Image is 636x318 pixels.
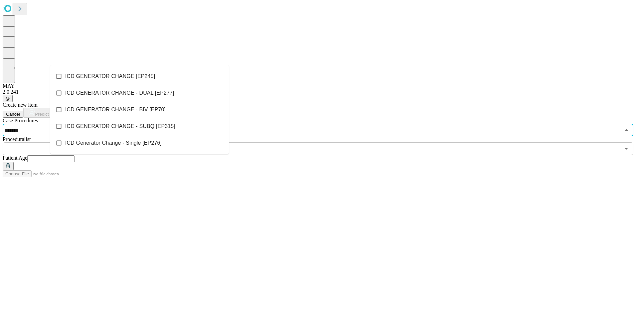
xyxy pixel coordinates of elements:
[35,112,49,117] span: Predict
[65,89,174,97] span: ICD GENERATOR CHANGE - DUAL [EP277]
[23,108,54,118] button: Predict
[65,122,175,130] span: ICD GENERATOR CHANGE - SUBQ [EP315]
[3,136,31,142] span: Proceduralist
[65,139,162,147] span: ICD Generator Change - Single [EP276]
[5,96,10,101] span: @
[3,118,38,123] span: Scheduled Procedure
[3,95,13,102] button: @
[3,111,23,118] button: Cancel
[622,144,631,153] button: Open
[3,102,38,108] span: Create new item
[65,106,166,114] span: ICD GENERATOR CHANGE - BIV [EP70]
[3,83,633,89] div: MAY
[65,72,155,80] span: ICD GENERATOR CHANGE [EP245]
[3,89,633,95] div: 2.0.241
[622,125,631,135] button: Close
[6,112,20,117] span: Cancel
[3,155,27,161] span: Patient Age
